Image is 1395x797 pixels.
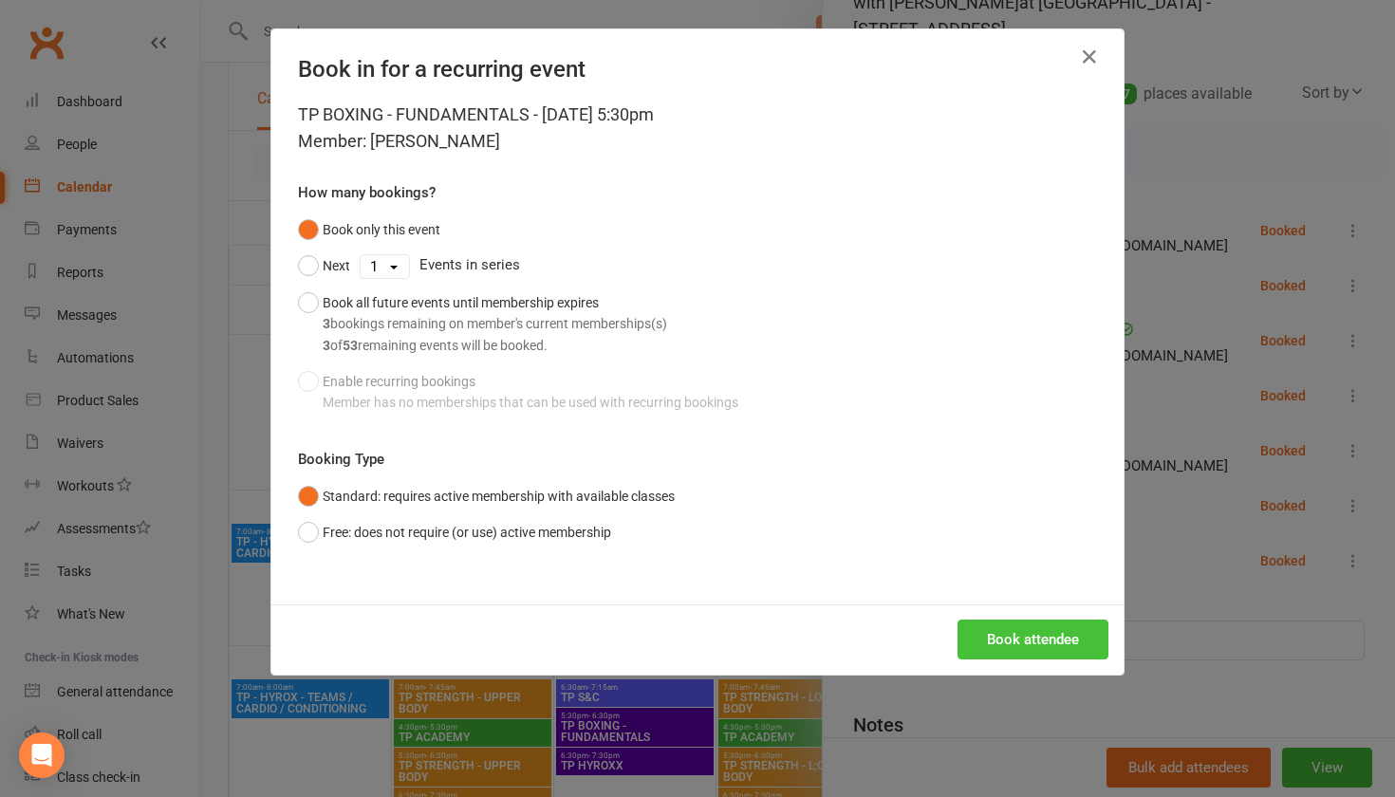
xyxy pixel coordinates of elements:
button: Close [1074,42,1105,72]
button: Free: does not require (or use) active membership [298,514,611,550]
div: TP BOXING - FUNDAMENTALS - [DATE] 5:30pm Member: [PERSON_NAME] [298,102,1097,155]
label: How many bookings? [298,181,436,204]
div: bookings remaining on member's current memberships(s) of remaining events will be booked. [323,313,667,356]
button: Next [298,248,350,284]
div: Book all future events until membership expires [323,292,667,356]
button: Book all future events until membership expires3bookings remaining on member's current membership... [298,285,667,363]
button: Standard: requires active membership with available classes [298,478,675,514]
strong: 53 [343,338,358,353]
button: Book attendee [958,620,1108,659]
div: Events in series [298,248,1097,284]
label: Booking Type [298,448,384,471]
button: Book only this event [298,212,440,248]
strong: 3 [323,316,330,331]
div: Open Intercom Messenger [19,732,65,778]
strong: 3 [323,338,330,353]
h4: Book in for a recurring event [298,56,1097,83]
